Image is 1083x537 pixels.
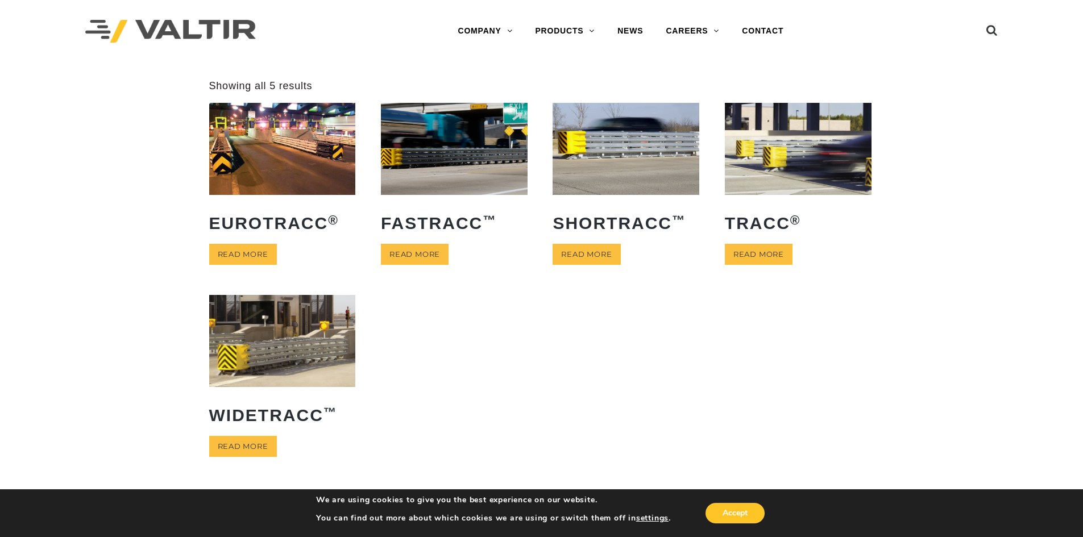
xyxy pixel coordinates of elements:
a: Read more about “FasTRACC™” [381,244,449,265]
a: FasTRACC™ [381,103,528,240]
a: WideTRACC™ [209,295,356,432]
h2: ShorTRACC [553,205,699,241]
h2: TRACC [725,205,872,241]
a: Read more about “TRACC®” [725,244,792,265]
button: settings [636,513,669,523]
a: NEWS [606,20,654,43]
a: CAREERS [654,20,731,43]
sup: ™ [483,213,497,227]
img: Valtir [85,20,256,43]
sup: ™ [323,405,338,419]
sup: ® [328,213,339,227]
button: Accept [706,503,765,523]
a: ShorTRACC™ [553,103,699,240]
a: Read more about “ShorTRACC™” [553,244,620,265]
a: TRACC® [725,103,872,240]
a: EuroTRACC® [209,103,356,240]
a: COMPANY [446,20,524,43]
a: Read more about “WideTRACC™” [209,436,277,457]
h2: WideTRACC [209,397,356,433]
sup: ® [790,213,801,227]
p: We are using cookies to give you the best experience on our website. [316,495,671,505]
h2: FasTRACC [381,205,528,241]
a: Read more about “EuroTRACC®” [209,244,277,265]
p: You can find out more about which cookies we are using or switch them off in . [316,513,671,523]
h2: EuroTRACC [209,205,356,241]
sup: ™ [672,213,686,227]
p: Showing all 5 results [209,80,313,93]
a: PRODUCTS [524,20,606,43]
a: CONTACT [731,20,795,43]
